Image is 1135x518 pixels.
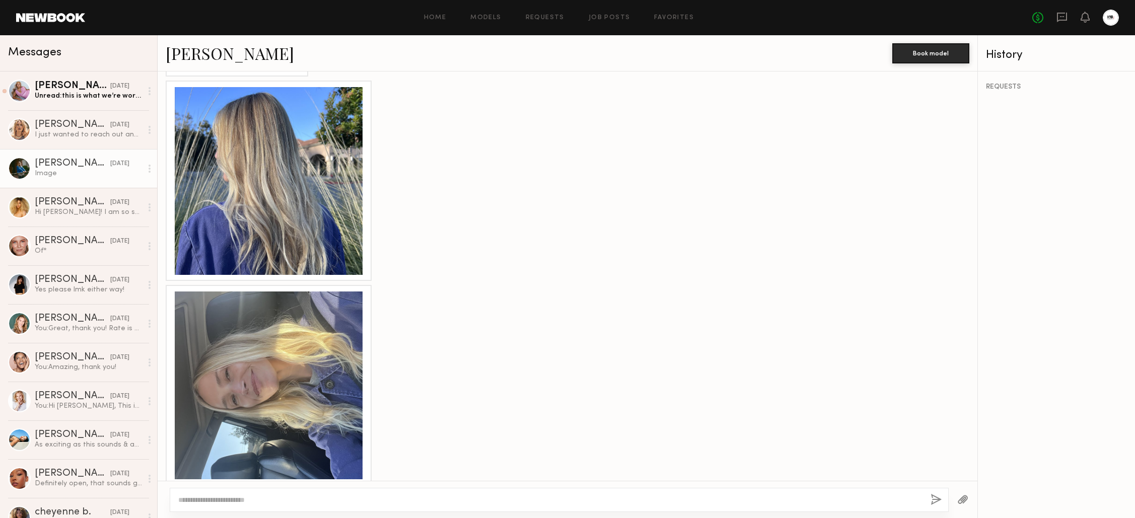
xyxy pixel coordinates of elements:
div: Unread: this is what we’re working with! it’s appearing a bit darker but this is the just of my c... [35,91,142,101]
div: [PERSON_NAME] [35,314,110,324]
div: [DATE] [110,469,129,479]
div: [DATE] [110,508,129,517]
div: REQUESTS [986,84,1127,91]
div: [PERSON_NAME] [35,275,110,285]
div: [DATE] [110,159,129,169]
div: [DATE] [110,120,129,130]
div: [DATE] [110,314,129,324]
div: You: Great, thank you! Rate is TBD but at a minimum we would meet the rate listed on your Newbook... [35,324,142,333]
div: Image [35,169,142,178]
div: [PERSON_NAME] [35,469,110,479]
span: Messages [8,47,61,58]
div: [PERSON_NAME] [35,120,110,130]
div: [DATE] [110,430,129,440]
a: Home [424,15,447,21]
div: As exciting as this sounds & as much as I’d love to work with you, I don’t think my hair could ha... [35,440,142,450]
div: [PERSON_NAME] [35,236,110,246]
a: Job Posts [589,15,630,21]
div: Yes please lmk either way! [35,285,142,294]
div: You: Amazing, thank you! [35,362,142,372]
div: [DATE] [110,82,129,91]
div: [DATE] [110,198,129,207]
div: I just wanted to reach out and let you know that I actually received the this job offer also thro... [35,130,142,139]
a: Favorites [654,15,694,21]
div: [PERSON_NAME] [35,391,110,401]
a: [PERSON_NAME] [166,42,294,64]
div: You: Hi [PERSON_NAME], This is JC from K18 Hair. We came across your profile and wanted to reach ... [35,401,142,411]
div: [DATE] [110,353,129,362]
div: [PERSON_NAME] [35,352,110,362]
div: cheyenne b. [35,507,110,517]
a: Requests [526,15,564,21]
a: Book model [892,48,969,57]
div: [DATE] [110,392,129,401]
div: [PERSON_NAME] [35,197,110,207]
div: Definitely open, that sounds great! Appreciate it! [35,479,142,488]
div: History [986,49,1127,61]
div: [DATE] [110,275,129,285]
button: Book model [892,43,969,63]
div: [PERSON_NAME] [35,81,110,91]
div: [PERSON_NAME] [35,430,110,440]
div: Hi [PERSON_NAME]! I am so sorry for not following up after I said I would, that’s entirely my fau... [35,207,142,217]
div: [DATE] [110,237,129,246]
div: [PERSON_NAME] [35,159,110,169]
a: Models [470,15,501,21]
